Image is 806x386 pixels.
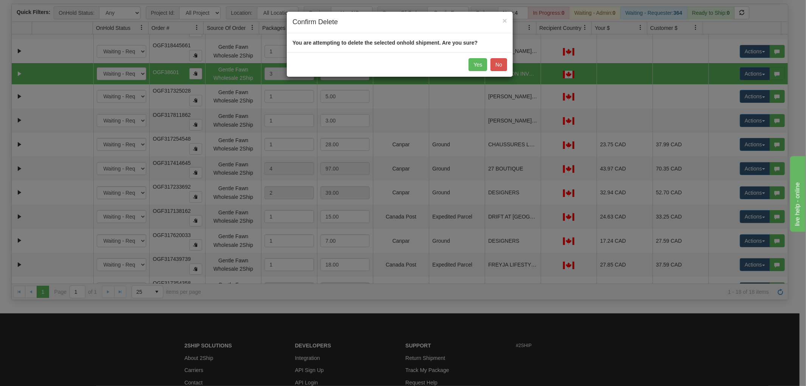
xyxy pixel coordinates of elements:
[469,58,487,71] button: Yes
[490,58,507,71] button: No
[503,17,507,25] button: Close
[292,17,507,27] h4: Confirm Delete
[789,154,805,231] iframe: chat widget
[6,5,70,14] div: live help - online
[503,16,507,25] span: ×
[292,40,478,46] strong: You are attempting to delete the selected onhold shipment. Are you sure?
